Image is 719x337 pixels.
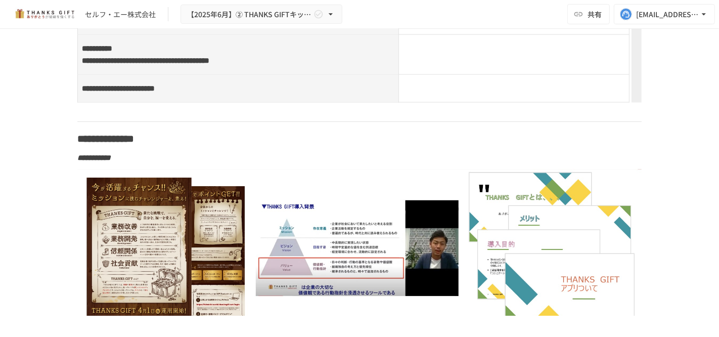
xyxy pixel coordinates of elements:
button: 共有 [567,4,610,24]
span: 共有 [588,9,602,20]
img: mMP1OxWUAhQbsRWCurg7vIHe5HqDpP7qZo7fRoNLXQh [12,6,77,22]
span: 【2025年6月】② THANKS GIFTキックオフMTG [187,8,311,21]
button: 【2025年6月】② THANKS GIFTキックオフMTG [181,5,342,24]
div: [EMAIL_ADDRESS][DOMAIN_NAME] [636,8,699,21]
button: [EMAIL_ADDRESS][DOMAIN_NAME] [614,4,715,24]
div: セルフ・エー株式会社 [85,9,156,20]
